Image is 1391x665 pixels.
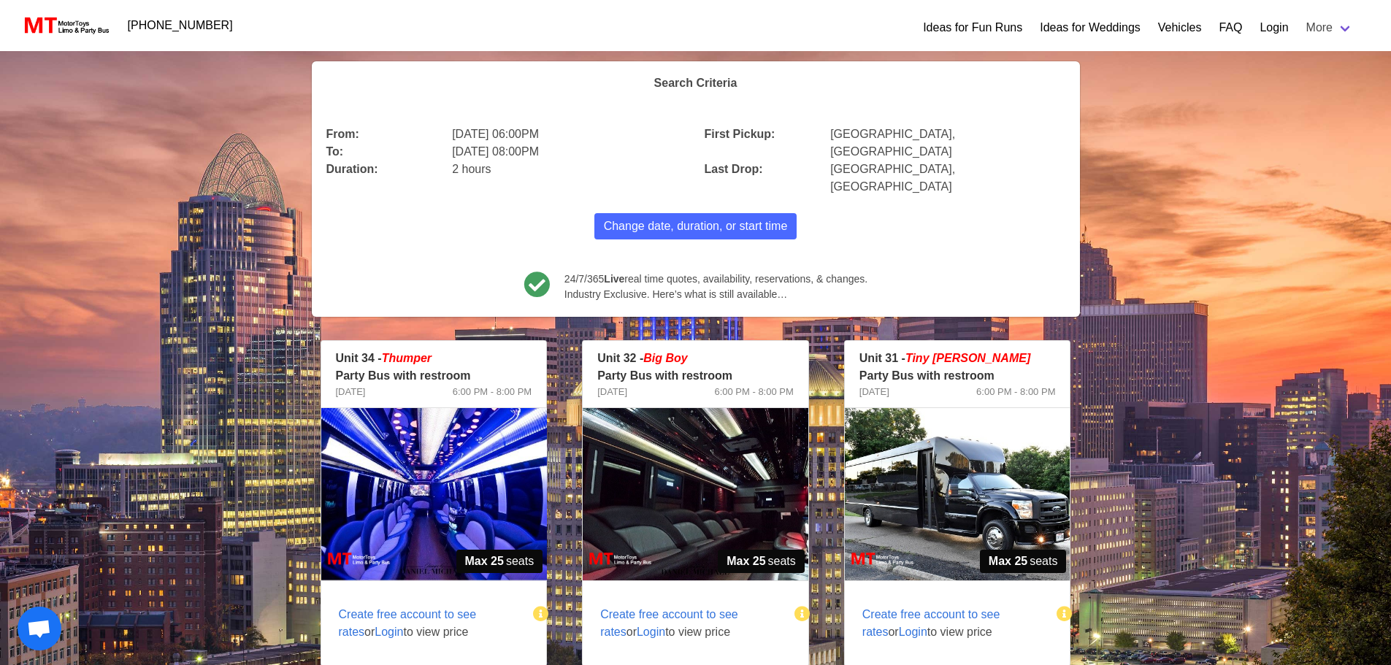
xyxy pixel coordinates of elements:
[859,385,889,399] span: [DATE]
[326,128,359,140] b: From:
[845,588,1059,658] span: or to view price
[1219,19,1242,36] a: FAQ
[465,553,504,570] strong: Max 25
[326,163,378,175] b: Duration:
[899,626,927,638] span: Login
[862,608,1000,638] span: Create free account to see rates
[859,350,1056,367] p: Unit 31 -
[845,408,1070,580] img: 31%2001.jpg
[718,550,805,573] span: seats
[705,128,775,140] b: First Pickup:
[18,607,61,650] a: Open chat
[583,588,797,658] span: or to view price
[326,145,344,158] b: To:
[583,408,808,580] img: 32%2002.jpg
[923,19,1022,36] a: Ideas for Fun Runs
[597,350,794,367] p: Unit 32 -
[321,408,547,580] img: 34%2002.jpg
[375,626,403,638] span: Login
[1298,13,1362,42] a: More
[976,385,1055,399] span: 6:00 PM - 8:00 PM
[564,287,867,302] span: Industry Exclusive. Here’s what is still available…
[989,553,1027,570] strong: Max 25
[336,350,532,367] p: Unit 34 -
[443,134,695,161] div: [DATE] 08:00PM
[597,367,794,385] p: Party Bus with restroom
[643,352,687,364] em: Big Boy
[336,367,532,385] p: Party Bus with restroom
[339,608,477,638] span: Create free account to see rates
[456,550,543,573] span: seats
[382,352,432,364] em: Thumper
[20,15,110,36] img: MotorToys Logo
[600,608,738,638] span: Create free account to see rates
[821,117,1073,161] div: [GEOGRAPHIC_DATA], [GEOGRAPHIC_DATA]
[905,352,1030,364] span: Tiny [PERSON_NAME]
[594,213,797,239] button: Change date, duration, or start time
[604,273,624,285] b: Live
[443,117,695,143] div: [DATE] 06:00PM
[604,218,788,235] span: Change date, duration, or start time
[564,272,867,287] span: 24/7/365 real time quotes, availability, reservations, & changes.
[321,588,535,658] span: or to view price
[980,550,1067,573] span: seats
[453,385,532,399] span: 6:00 PM - 8:00 PM
[714,385,793,399] span: 6:00 PM - 8:00 PM
[821,152,1073,196] div: [GEOGRAPHIC_DATA], [GEOGRAPHIC_DATA]
[336,385,366,399] span: [DATE]
[443,152,695,178] div: 2 hours
[705,163,763,175] b: Last Drop:
[1158,19,1202,36] a: Vehicles
[859,367,1056,385] p: Party Bus with restroom
[1040,19,1141,36] a: Ideas for Weddings
[119,11,242,40] a: [PHONE_NUMBER]
[326,76,1065,90] h4: Search Criteria
[597,385,627,399] span: [DATE]
[727,553,765,570] strong: Max 25
[1260,19,1288,36] a: Login
[637,626,665,638] span: Login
